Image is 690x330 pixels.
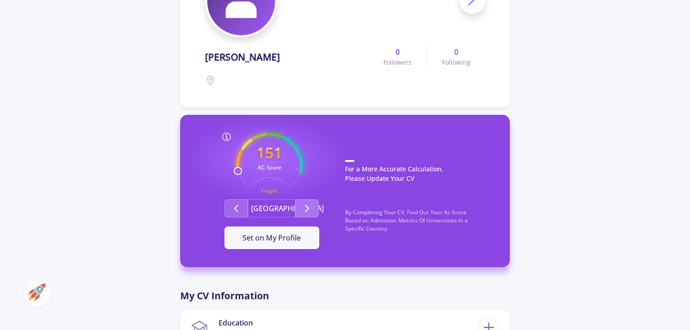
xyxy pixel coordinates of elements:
[258,164,281,171] text: AC-Score
[205,50,280,65] span: [PERSON_NAME]
[396,47,400,57] b: 0
[28,283,46,301] img: ac-market
[383,57,412,67] span: Followers
[345,160,492,192] p: For a More Accurate Calculation, Please Update Your CV
[454,47,458,57] b: 0
[442,57,471,67] span: Following
[345,208,492,242] p: By Completing Your CV, Find Out Your Ac-Score Based on Admission Metrics Of Universities in a Spe...
[198,199,345,217] div: Second group
[219,317,296,328] div: Education
[248,199,295,217] button: [GEOGRAPHIC_DATA]
[256,142,282,163] text: 151
[242,233,301,243] span: Set on My Profile
[261,188,278,194] text: Fragile
[224,226,319,249] button: Set on My Profile
[180,289,510,303] p: My CV Information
